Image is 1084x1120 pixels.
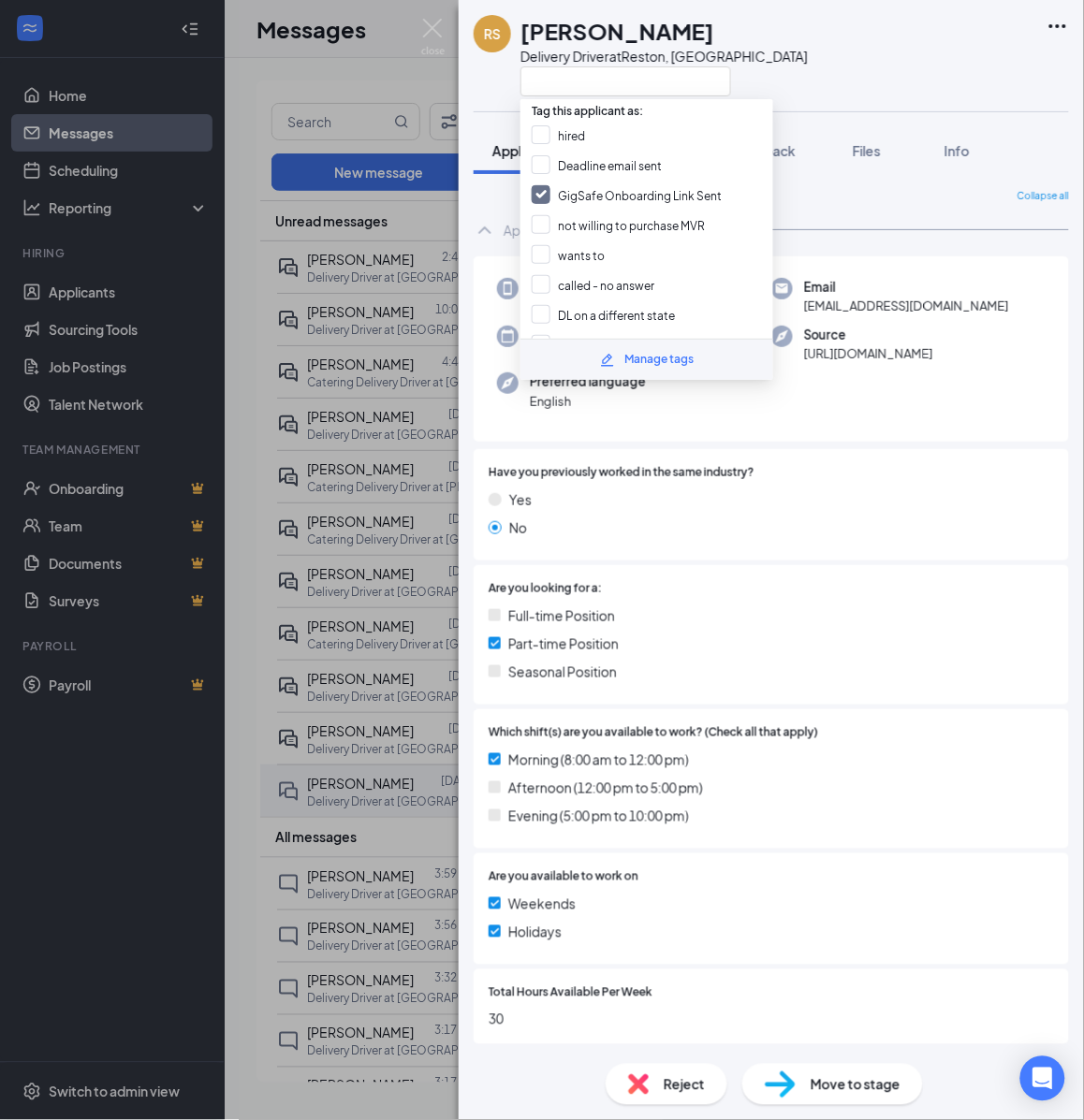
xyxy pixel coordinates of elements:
span: Have you previously worked in the same industry? [489,464,754,482]
div: Open Intercom Messenger [1020,1056,1065,1101]
svg: Ellipses [1047,15,1069,37]
span: Yes [509,489,532,510]
span: [URL][DOMAIN_NAME] [804,344,933,363]
span: Move to stage [811,1074,901,1095]
span: Email [804,278,1009,297]
span: Holidays [508,922,562,942]
svg: Pencil [600,353,615,368]
span: [EMAIL_ADDRESS][DOMAIN_NAME] [804,297,1009,315]
span: Seasonal Position [508,662,617,682]
span: Weekends [508,894,576,914]
span: Afternoon (12:00 pm to 5:00 pm) [508,778,703,798]
div: Manage tags [624,351,694,369]
span: Are you available to work on [489,868,638,886]
span: Application [492,142,564,159]
span: Which shift(s) are you available to work? (Check all that apply) [489,724,818,742]
span: Evening (5:00 pm to 10:00 pm) [508,806,689,826]
span: Are you looking for a: [489,580,602,598]
span: Tag this applicant as: [520,93,654,122]
span: English [530,392,646,411]
span: No [509,517,527,538]
svg: ChevronUp [474,219,496,241]
span: Info [945,142,970,159]
span: Collapse all [1018,189,1069,204]
div: Application [504,221,573,240]
span: Full-time Position [508,605,615,626]
h1: [PERSON_NAME] [520,15,714,47]
span: Part-time Position [508,633,619,654]
span: Morning (8:00 am to 12:00 pm) [508,749,689,770]
div: RS [484,24,501,43]
span: Total Hours Available Per Week [489,984,652,1002]
span: Reject [664,1074,705,1095]
span: Files [853,142,881,159]
span: Source [804,326,933,344]
div: Delivery Driver at Reston, [GEOGRAPHIC_DATA] [520,47,808,65]
span: 30 [489,1009,1054,1029]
